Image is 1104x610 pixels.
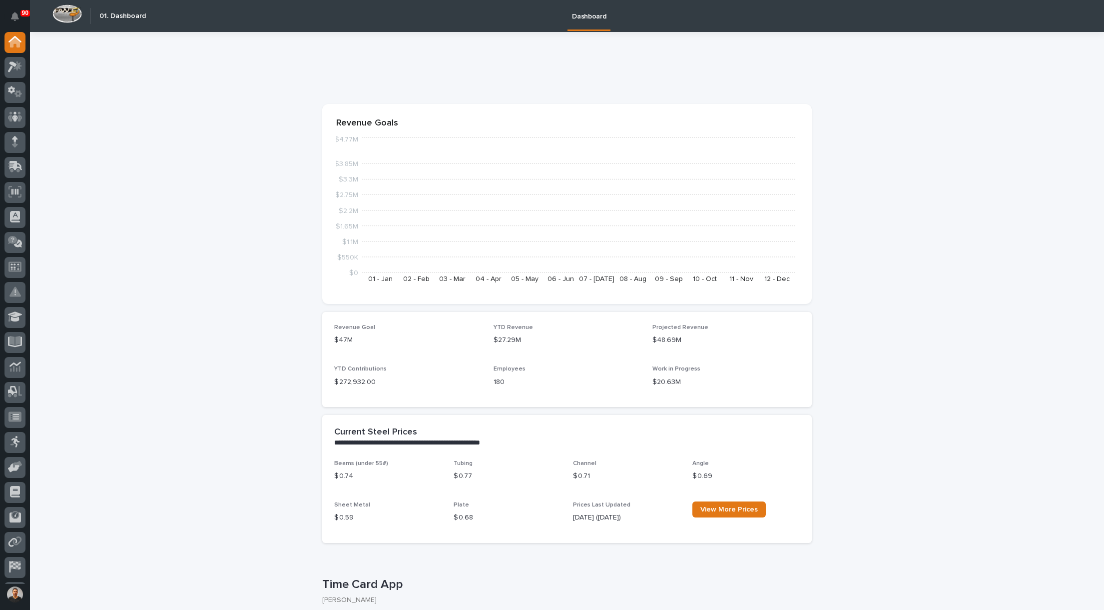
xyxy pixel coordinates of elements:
[652,377,800,387] p: $20.63M
[729,275,753,282] text: 11 - Nov
[692,460,709,466] span: Angle
[652,366,700,372] span: Work in Progress
[476,275,502,282] text: 04 - Apr
[339,176,358,183] tspan: $3.3M
[494,366,526,372] span: Employees
[573,502,630,508] span: Prices Last Updated
[322,577,808,592] p: Time Card App
[4,584,25,605] button: users-avatar
[339,207,358,214] tspan: $2.2M
[764,275,790,282] text: 12 - Dec
[334,335,482,345] p: $47M
[439,275,466,282] text: 03 - Mar
[494,335,641,345] p: $27.29M
[579,275,614,282] text: 07 - [DATE]
[99,12,146,20] h2: 01. Dashboard
[692,501,766,517] a: View More Prices
[692,471,800,481] p: $ 0.69
[511,275,539,282] text: 05 - May
[548,275,574,282] text: 06 - Jun
[337,253,358,260] tspan: $550K
[494,324,533,330] span: YTD Revenue
[335,191,358,198] tspan: $2.75M
[652,324,708,330] span: Projected Revenue
[454,512,561,523] p: $ 0.68
[652,335,800,345] p: $48.69M
[322,596,804,604] p: [PERSON_NAME]
[454,471,561,481] p: $ 0.77
[4,6,25,27] button: Notifications
[573,460,596,466] span: Channel
[335,160,358,167] tspan: $3.85M
[693,275,717,282] text: 10 - Oct
[334,512,442,523] p: $ 0.59
[12,12,25,28] div: Notifications90
[22,9,28,16] p: 90
[342,238,358,245] tspan: $1.1M
[655,275,683,282] text: 09 - Sep
[573,512,680,523] p: [DATE] ([DATE])
[349,269,358,276] tspan: $0
[403,275,430,282] text: 02 - Feb
[368,275,393,282] text: 01 - Jan
[454,502,469,508] span: Plate
[336,118,798,129] p: Revenue Goals
[334,471,442,481] p: $ 0.74
[494,377,641,387] p: 180
[334,427,417,438] h2: Current Steel Prices
[334,324,375,330] span: Revenue Goal
[573,471,680,481] p: $ 0.71
[619,275,646,282] text: 08 - Aug
[334,502,370,508] span: Sheet Metal
[336,222,358,229] tspan: $1.65M
[454,460,473,466] span: Tubing
[334,460,388,466] span: Beams (under 55#)
[52,4,82,23] img: Workspace Logo
[700,506,758,513] span: View More Prices
[334,366,387,372] span: YTD Contributions
[334,377,482,387] p: $ 272,932.00
[335,136,358,143] tspan: $4.77M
